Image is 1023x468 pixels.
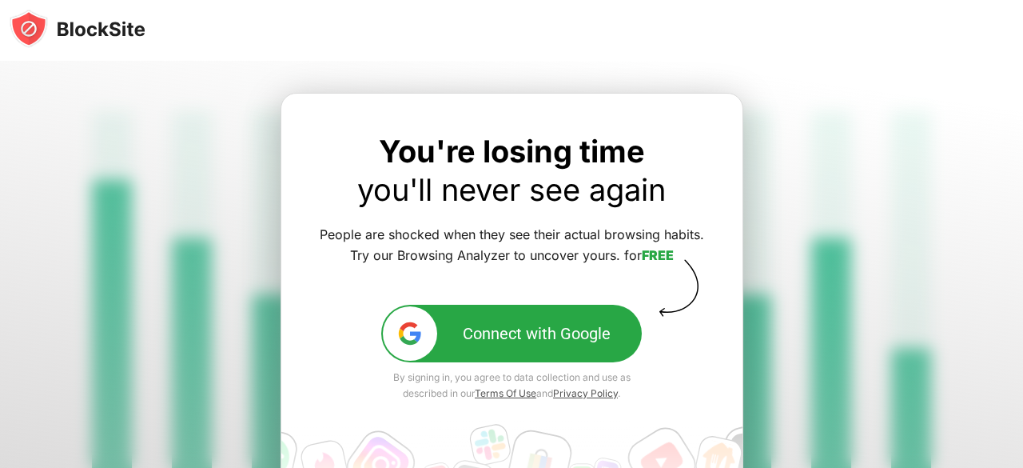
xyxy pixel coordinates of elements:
[653,259,704,317] img: vector-arrow-block.svg
[320,225,704,266] div: People are shocked when they see their actual browsing habits. Try our Browsing Analyzer to uncov...
[381,305,642,362] button: google-icConnect with Google
[642,247,674,263] a: FREE
[381,370,642,402] div: By signing in, you agree to data collection and use as described in our and .
[10,10,145,48] img: blocksite-icon-black.svg
[553,387,618,399] a: Privacy Policy
[320,132,704,209] div: You're losing time
[357,171,666,208] a: you'll never see again
[475,387,536,399] a: Terms Of Use
[396,320,424,347] img: google-ic
[463,324,611,343] div: Connect with Google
